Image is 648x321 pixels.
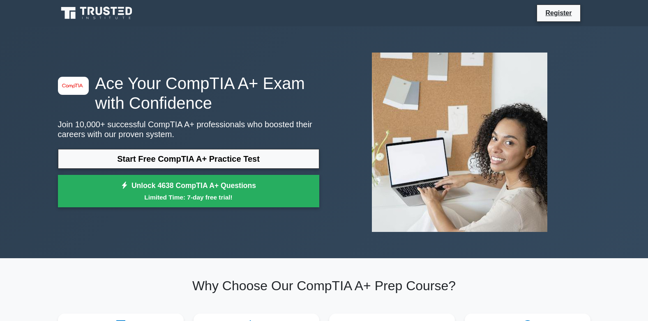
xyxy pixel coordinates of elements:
a: Start Free CompTIA A+ Practice Test [58,149,319,169]
p: Join 10,000+ successful CompTIA A+ professionals who boosted their careers with our proven system. [58,119,319,139]
a: Register [540,8,577,18]
a: Unlock 4638 CompTIA A+ QuestionsLimited Time: 7-day free trial! [58,175,319,208]
small: Limited Time: 7-day free trial! [68,193,309,202]
h1: Ace Your CompTIA A+ Exam with Confidence [58,73,319,113]
h2: Why Choose Our CompTIA A+ Prep Course? [58,278,590,293]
